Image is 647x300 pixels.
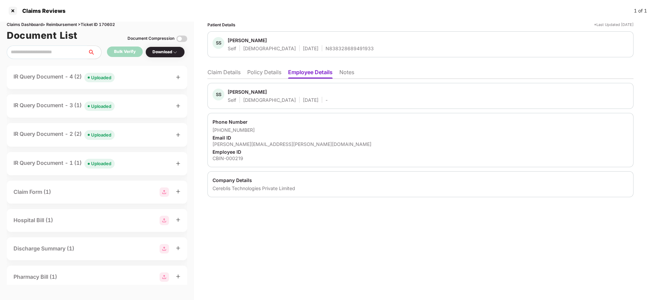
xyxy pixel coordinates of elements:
li: Employee Details [288,69,333,79]
li: Claim Details [207,69,241,79]
img: svg+xml;base64,PHN2ZyBpZD0iRHJvcGRvd24tMzJ4MzIiIHhtbG5zPSJodHRwOi8vd3d3LnczLm9yZy8yMDAwL3N2ZyIgd2... [172,50,178,55]
div: - [326,97,328,103]
img: svg+xml;base64,PHN2ZyBpZD0iR3JvdXBfMjg4MTMiIGRhdGEtbmFtZT0iR3JvdXAgMjg4MTMiIHhtbG5zPSJodHRwOi8vd3... [160,187,169,197]
div: [PERSON_NAME][EMAIL_ADDRESS][PERSON_NAME][DOMAIN_NAME] [213,141,628,147]
div: Email ID [213,134,628,141]
div: Discharge Summary (1) [13,244,74,253]
div: Employee ID [213,149,628,155]
div: [DEMOGRAPHIC_DATA] [243,45,296,52]
div: Claims Dashboard > Reimbursement > Ticket ID 170602 [7,22,187,28]
img: svg+xml;base64,PHN2ZyBpZD0iR3JvdXBfMjg4MTMiIGRhdGEtbmFtZT0iR3JvdXAgMjg4MTMiIHhtbG5zPSJodHRwOi8vd3... [160,216,169,225]
div: Bulk Verify [114,49,136,55]
div: IR Query Document - 1 (1) [13,159,115,169]
div: CBIN-000219 [213,155,628,161]
span: plus [176,75,180,80]
div: [PHONE_NUMBER] [213,127,628,133]
div: Self [228,45,236,52]
div: Uploaded [91,131,111,138]
div: Document Compression [128,35,174,42]
span: plus [176,217,180,222]
div: *Last Updated [DATE] [594,22,634,28]
div: 1 of 1 [634,7,647,14]
div: [DEMOGRAPHIC_DATA] [243,97,296,103]
div: Uploaded [91,160,111,167]
div: Hospital Bill (1) [13,216,53,224]
span: plus [176,274,180,279]
div: N838328689491933 [326,45,374,52]
div: IR Query Document - 4 (2) [13,72,115,82]
div: [DATE] [303,97,318,103]
div: IR Query Document - 3 (1) [13,101,115,111]
div: Phone Number [213,119,628,125]
span: plus [176,103,180,108]
div: SS [213,37,224,49]
div: Cereblis Technologies Private Limited [213,185,628,191]
button: search [87,46,102,59]
div: [PERSON_NAME] [228,89,267,95]
span: plus [176,189,180,194]
div: Company Details [213,177,628,183]
div: Claims Reviews [18,7,65,14]
div: Uploaded [91,103,111,110]
div: Self [228,97,236,103]
span: search [87,50,101,55]
img: svg+xml;base64,PHN2ZyBpZD0iVG9nZ2xlLTMyeDMyIiB4bWxucz0iaHR0cDovL3d3dy53My5vcmcvMjAwMC9zdmciIHdpZH... [176,33,187,44]
span: plus [176,246,180,250]
div: [DATE] [303,45,318,52]
div: IR Query Document - 2 (2) [13,130,115,140]
h1: Document List [7,28,78,43]
li: Policy Details [247,69,281,79]
span: plus [176,161,180,166]
div: Patient Details [207,22,235,28]
div: Download [152,49,178,55]
div: Uploaded [91,74,111,81]
div: [PERSON_NAME] [228,37,267,43]
span: plus [176,132,180,137]
img: svg+xml;base64,PHN2ZyBpZD0iR3JvdXBfMjg4MTMiIGRhdGEtbmFtZT0iR3JvdXAgMjg4MTMiIHhtbG5zPSJodHRwOi8vd3... [160,244,169,253]
div: Claim Form (1) [13,188,51,196]
div: Pharmacy Bill (1) [13,273,57,281]
div: SS [213,89,224,100]
li: Notes [339,69,354,79]
img: svg+xml;base64,PHN2ZyBpZD0iR3JvdXBfMjg4MTMiIGRhdGEtbmFtZT0iR3JvdXAgMjg4MTMiIHhtbG5zPSJodHRwOi8vd3... [160,272,169,282]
